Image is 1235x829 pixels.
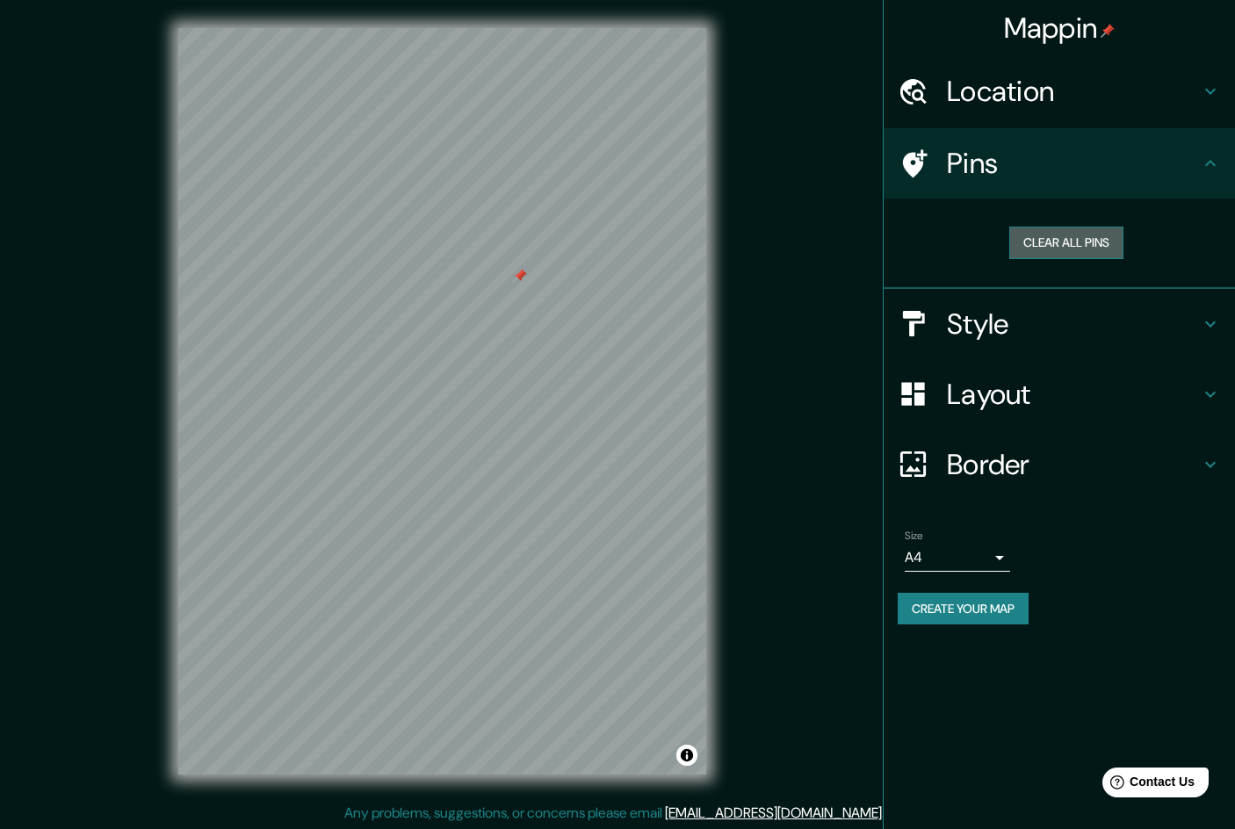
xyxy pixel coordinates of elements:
[884,429,1235,500] div: Border
[905,528,923,543] label: Size
[1004,11,1116,46] h4: Mappin
[947,377,1200,412] h4: Layout
[676,745,697,766] button: Toggle attribution
[905,544,1010,572] div: A4
[884,56,1235,126] div: Location
[947,74,1200,109] h4: Location
[1009,227,1123,259] button: Clear all pins
[1101,24,1115,38] img: pin-icon.png
[884,128,1235,198] div: Pins
[1079,761,1216,810] iframe: Help widget launcher
[884,359,1235,429] div: Layout
[178,28,706,775] canvas: Map
[344,803,885,824] p: Any problems, suggestions, or concerns please email .
[665,804,882,822] a: [EMAIL_ADDRESS][DOMAIN_NAME]
[947,447,1200,482] h4: Border
[884,289,1235,359] div: Style
[898,593,1029,625] button: Create your map
[947,306,1200,342] h4: Style
[947,146,1200,181] h4: Pins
